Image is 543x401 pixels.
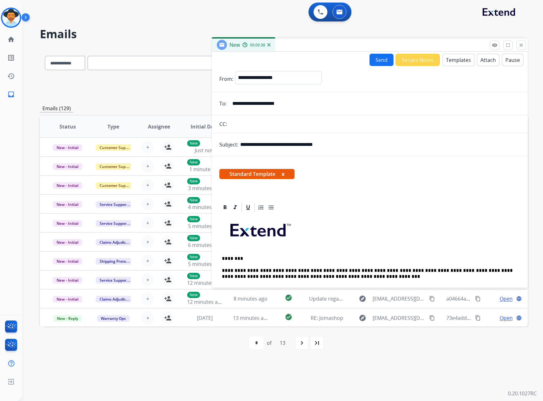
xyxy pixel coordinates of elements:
img: avatar [2,9,20,27]
mat-icon: inbox [7,91,15,98]
span: Service Support [96,277,132,284]
span: New - Initial [53,182,82,189]
p: To: [219,100,227,107]
mat-icon: person_add [164,162,172,170]
span: New [229,41,240,48]
span: + [146,181,149,189]
span: New - Initial [53,144,82,151]
button: Send [369,54,394,66]
span: + [146,200,149,208]
span: Customer Support [96,163,137,170]
p: New [187,292,200,298]
div: Ordered List [256,203,266,212]
button: Pause [502,54,523,66]
span: New - Initial [53,163,82,170]
mat-icon: person_add [164,295,172,302]
button: + [141,217,154,229]
span: + [146,143,149,151]
span: 13 minutes ago [233,314,270,321]
div: Underline [243,203,253,212]
span: Claims Adjudication [96,296,139,302]
div: 13 [275,337,290,349]
p: New [187,216,200,222]
span: 4 minutes ago [188,204,222,211]
span: New - Initial [53,296,82,302]
span: Shipping Protection [96,258,139,265]
button: + [141,236,154,248]
button: + [141,312,154,324]
span: 12 minutes ago [187,279,224,286]
mat-icon: person_add [164,314,172,322]
button: Attach [477,54,499,66]
mat-icon: person_add [164,143,172,151]
mat-icon: person_add [164,276,172,284]
mat-icon: explore [359,314,366,322]
mat-icon: navigate_next [298,339,306,347]
span: Assignee [148,123,170,130]
span: New - Initial [53,239,82,246]
p: New [187,235,200,241]
button: x [282,170,284,178]
span: Service Support [96,201,132,208]
span: 5 minutes ago [188,260,222,267]
span: + [146,257,149,265]
span: RE: Jomashop [311,314,343,321]
span: 1 minute ago [189,166,221,173]
button: + [141,141,154,153]
p: New [187,273,200,279]
button: + [141,179,154,191]
mat-icon: person_add [164,257,172,265]
span: Standard Template [219,169,295,179]
span: + [146,238,149,246]
p: New [187,254,200,260]
p: 0.20.1027RC [508,390,537,397]
mat-icon: home [7,36,15,43]
span: 6 minutes ago [188,242,222,248]
button: + [141,273,154,286]
mat-icon: fullscreen [505,42,511,48]
h2: Emails [40,28,528,40]
span: a04664a5-7939-41e6-89e7-ef59b0b623af [446,295,542,302]
span: Initial Date [191,123,219,130]
mat-icon: check_circle [285,313,292,321]
mat-icon: content_copy [429,296,435,302]
span: 12 minutes ago [187,298,224,305]
mat-icon: content_copy [429,315,435,321]
span: Just now [195,147,215,154]
span: 00:00:38 [250,43,265,48]
span: 5 minutes ago [188,223,222,230]
button: + [141,160,154,172]
span: Customer Support [96,182,137,189]
p: New [187,178,200,184]
span: + [146,276,149,284]
div: Bold [220,203,230,212]
span: 8 minutes ago [234,295,267,302]
mat-icon: content_copy [475,315,481,321]
p: From: [219,75,233,83]
button: + [141,254,154,267]
div: Bullet List [266,203,276,212]
mat-icon: check_circle [285,294,292,302]
span: New - Initial [53,258,82,265]
mat-icon: language [516,296,522,302]
mat-icon: last_page [313,339,321,347]
span: Status [59,123,76,130]
span: + [146,162,149,170]
div: Italic [230,203,240,212]
p: New [187,159,200,165]
button: + [141,198,154,210]
span: Type [107,123,119,130]
span: Open [500,314,513,322]
span: [EMAIL_ADDRESS][DOMAIN_NAME] [373,314,426,322]
p: New [187,140,200,147]
span: 73e4addf-45f6-4ea1-80f5-2ab755b76969 [446,314,541,321]
mat-icon: history [7,72,15,80]
button: Secure Notes [395,54,440,66]
span: Service Support [96,220,132,227]
p: New [187,197,200,203]
span: Customer Support [96,144,137,151]
span: New - Initial [53,201,82,208]
mat-icon: content_copy [475,296,481,302]
mat-icon: person_add [164,219,172,227]
mat-icon: remove_red_eye [492,42,497,48]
